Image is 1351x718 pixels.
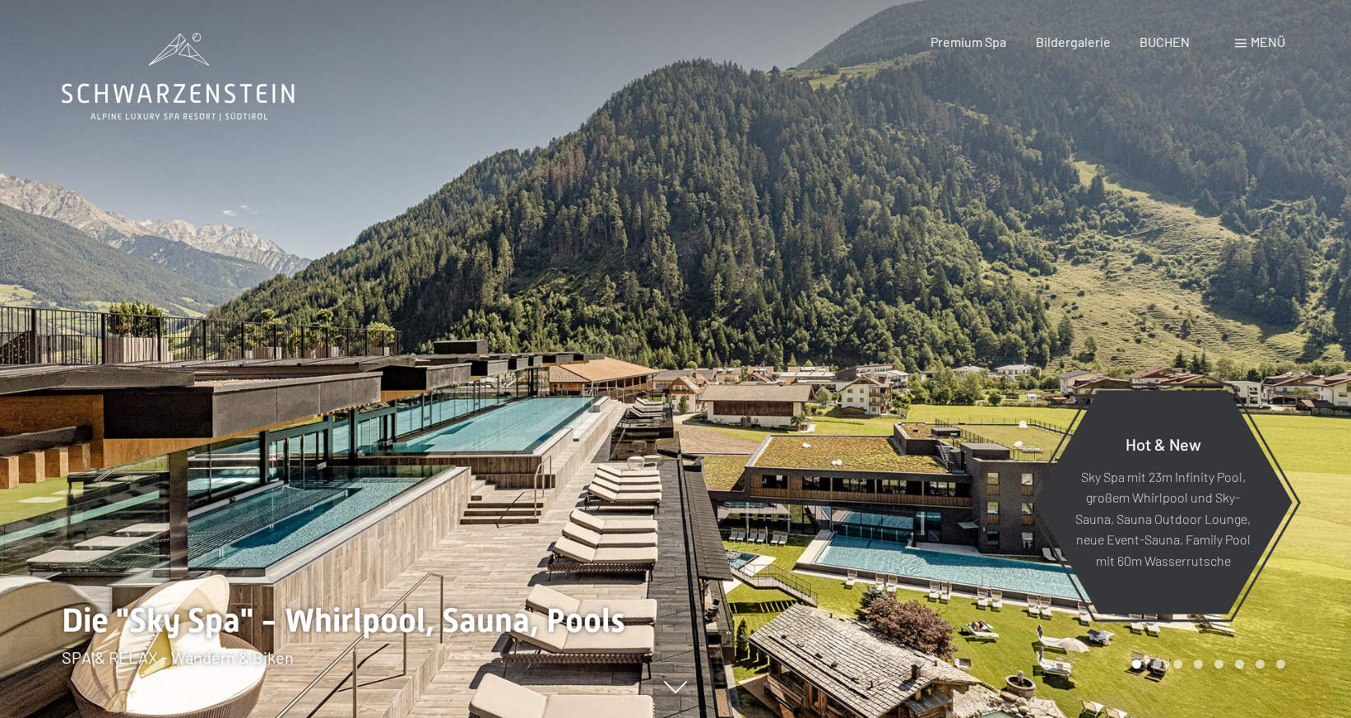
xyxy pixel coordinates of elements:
div: Carousel Page 6 [1235,660,1244,669]
a: Bildergalerie [1036,34,1111,49]
p: Sky Spa mit 23m Infinity Pool, großem Whirlpool und Sky-Sauna, Sauna Outdoor Lounge, neue Event-S... [1074,466,1252,571]
a: BUCHEN [1140,34,1190,49]
div: Carousel Page 5 [1214,660,1223,669]
div: Carousel Page 2 [1153,660,1162,669]
span: Hot & New [1126,433,1201,453]
div: Carousel Pagination [1126,660,1285,669]
div: Carousel Page 1 (Current Slide) [1132,660,1141,669]
div: Carousel Page 3 [1173,660,1182,669]
a: Premium Spa [931,34,1006,49]
span: Menü [1251,34,1285,49]
a: Hot & New Sky Spa mit 23m Infinity Pool, großem Whirlpool und Sky-Sauna, Sauna Outdoor Lounge, ne... [1033,389,1293,615]
div: Carousel Page 8 [1276,660,1285,669]
div: Carousel Page 4 [1194,660,1203,669]
div: Carousel Page 7 [1256,660,1265,669]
